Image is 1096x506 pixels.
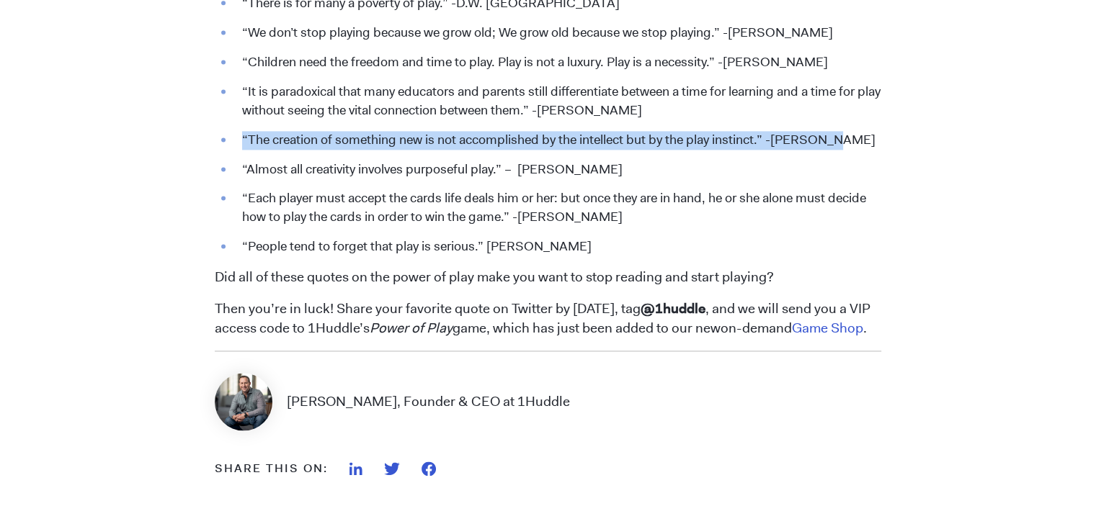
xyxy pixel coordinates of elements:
[729,319,792,337] span: n-demand
[235,131,881,150] li: “The creation of something new is not accomplished by the intellect but by the play instinct.” -[...
[215,460,328,477] div: Share this on:
[792,319,863,337] a: Game Shop
[215,268,881,287] p: Did all of these quotes on the power of play make you want to stop reading and start playing?
[235,238,881,256] li: “People tend to forget that play is serious.” [PERSON_NAME]
[422,461,436,476] img: Facebook
[370,319,453,337] em: Power of Play
[235,24,881,42] li: “We don’t stop playing because we grow old; We grow old because we stop playing.” -[PERSON_NAME]
[349,462,362,475] img: Linkedin
[235,83,881,120] li: “It is paradoxical that many educators and parents still differentiate between a time for learnin...
[721,319,729,337] span: o
[215,299,881,338] p: Then you’re in luck! Share your favorite quote on Twitter by [DATE], tag , and we will send you a...
[287,392,570,412] p: [PERSON_NAME], Founder & CEO at 1Huddle
[235,189,881,227] li: “Each player must accept the cards life deals him or her: but once they are in hand, he or she al...
[384,462,400,475] img: Twitter
[235,161,881,179] li: “Almost all creativity involves purposeful play.” – [PERSON_NAME]
[235,53,881,72] li: “Children need the freedom and time to play. Play is not a luxury. Play is a necessity.” -[PERSON...
[641,299,705,317] span: @1huddle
